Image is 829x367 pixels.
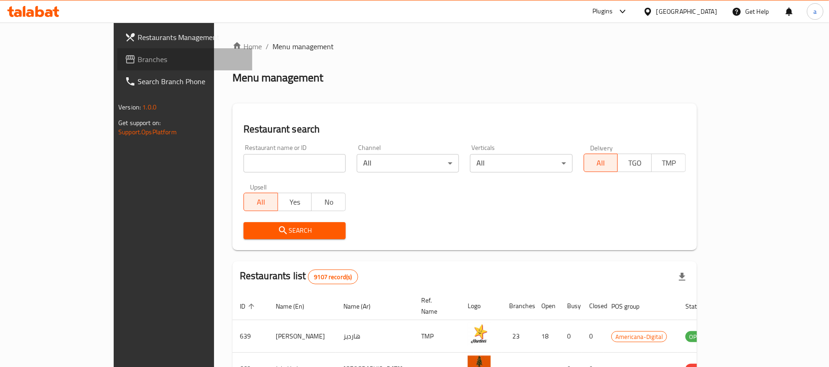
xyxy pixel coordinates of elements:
[118,101,141,113] span: Version:
[278,193,312,211] button: Yes
[240,269,358,284] h2: Restaurants list
[118,126,177,138] a: Support.OpsPlatform
[138,54,245,65] span: Branches
[250,183,267,190] label: Upsell
[470,154,572,172] div: All
[651,154,686,172] button: TMP
[414,320,460,353] td: TMP
[311,193,346,211] button: No
[118,117,161,129] span: Get support on:
[243,222,346,239] button: Search
[268,320,336,353] td: [PERSON_NAME]
[282,195,308,209] span: Yes
[142,101,157,113] span: 1.0.0
[248,195,274,209] span: All
[308,273,357,281] span: 9107 record(s)
[276,301,316,312] span: Name (En)
[117,48,252,70] a: Branches
[502,320,534,353] td: 23
[560,320,582,353] td: 0
[685,332,708,342] span: OPEN
[315,195,342,209] span: No
[421,295,449,317] span: Ref. Name
[117,70,252,92] a: Search Branch Phone
[502,292,534,320] th: Branches
[813,6,817,17] span: a
[308,270,358,284] div: Total records count
[534,292,560,320] th: Open
[460,292,502,320] th: Logo
[685,301,715,312] span: Status
[251,225,338,236] span: Search
[240,301,257,312] span: ID
[611,301,651,312] span: POS group
[232,41,697,52] nav: breadcrumb
[592,6,613,17] div: Plugins
[343,301,383,312] span: Name (Ar)
[590,144,613,151] label: Delivery
[612,332,667,342] span: Americana-Digital
[336,320,414,353] td: هارديز
[582,292,604,320] th: Closed
[243,122,686,136] h2: Restaurant search
[621,156,648,170] span: TGO
[671,266,693,288] div: Export file
[588,156,615,170] span: All
[655,156,682,170] span: TMP
[534,320,560,353] td: 18
[117,26,252,48] a: Restaurants Management
[243,154,346,172] input: Search for restaurant name or ID..
[468,323,491,346] img: Hardee's
[243,193,278,211] button: All
[560,292,582,320] th: Busy
[232,70,323,85] h2: Menu management
[584,154,618,172] button: All
[138,32,245,43] span: Restaurants Management
[656,6,717,17] div: [GEOGRAPHIC_DATA]
[357,154,459,172] div: All
[582,320,604,353] td: 0
[138,76,245,87] span: Search Branch Phone
[617,154,652,172] button: TGO
[266,41,269,52] li: /
[272,41,334,52] span: Menu management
